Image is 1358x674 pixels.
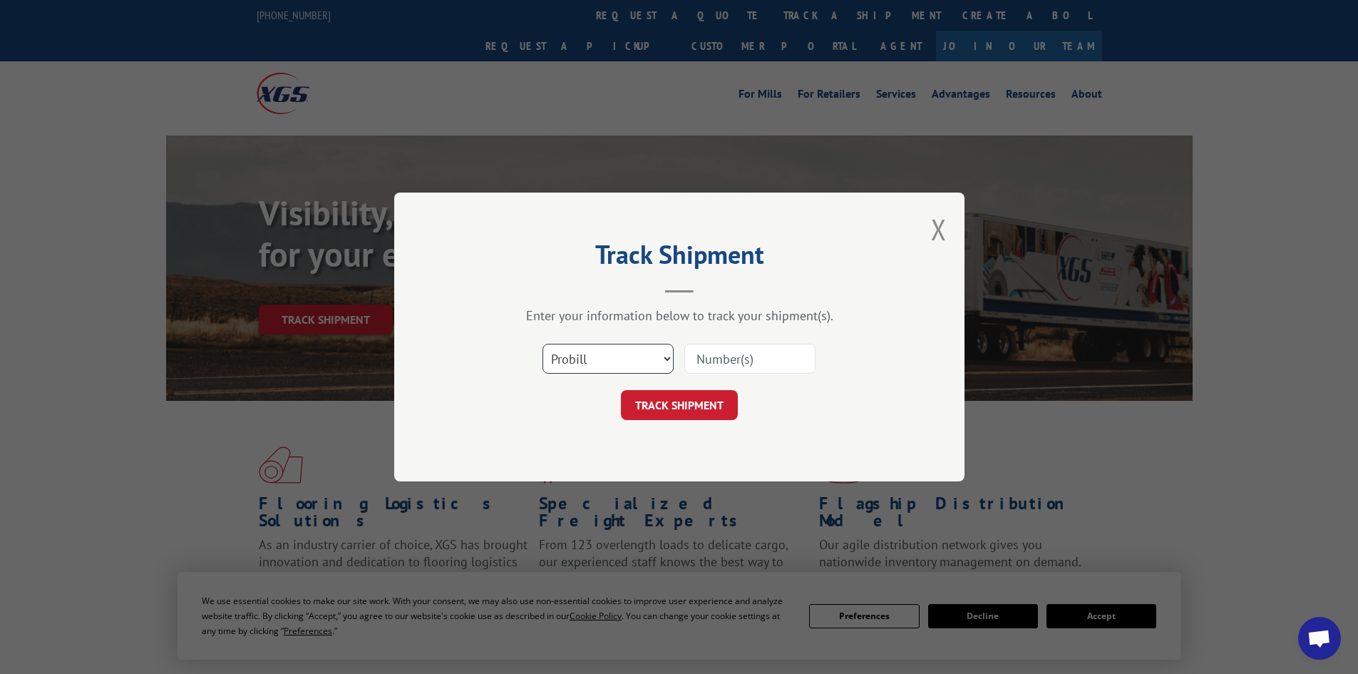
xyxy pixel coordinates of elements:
[465,245,893,272] h2: Track Shipment
[684,344,816,374] input: Number(s)
[621,390,738,420] button: TRACK SHIPMENT
[1298,617,1341,660] div: Open chat
[931,210,947,248] button: Close modal
[465,307,893,324] div: Enter your information below to track your shipment(s).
